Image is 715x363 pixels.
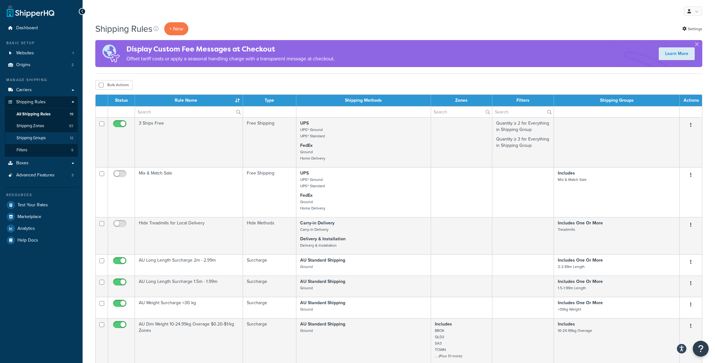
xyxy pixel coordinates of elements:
small: Ground [300,306,313,312]
th: Rule Name : activate to sort column ascending [135,95,243,106]
strong: Includes [558,170,575,176]
span: Websites [16,51,34,56]
a: Filters 9 [5,144,78,156]
small: UPS® Ground UPS® Standard [300,127,325,139]
span: 9 [71,147,73,153]
li: Websites [5,47,78,59]
span: 3 [71,173,74,178]
div: Basic Setup [5,40,78,46]
th: Status [108,95,135,106]
li: Shipping Zones [5,120,78,132]
img: duties-banner-06bc72dcb5fe05cb3f9472aba00be2ae8eb53ab6f0d8bb03d382ba314ac3c341.png [95,40,126,67]
strong: UPS [300,120,309,127]
li: All Shipping Rules [5,108,78,120]
button: Open Resource Center [693,341,709,357]
strong: Includes [558,321,575,327]
a: Shipping Groups 12 [5,132,78,144]
td: Quantity ≥ 2 for Everything in Shipping Group [492,117,554,167]
a: ShipperHQ Home [7,5,54,17]
strong: FedEx [300,142,313,149]
a: Help Docs [5,235,78,246]
span: Filters [17,147,27,153]
strong: Delivery & Installation [300,236,346,242]
span: 15 [70,112,73,117]
td: Hide Treadmills for Local Delivery [135,217,243,254]
td: AU Weight Surcharge >30 kg [135,297,243,318]
td: Surcharge [243,276,296,297]
td: Surcharge [243,254,296,276]
th: Filters [492,95,554,106]
small: Mix & Match Sale [558,177,587,182]
p: Offset tariff costs or apply a seasonal handling charge with a transparent message at checkout. [126,54,335,63]
th: Shipping Methods [296,95,431,106]
li: Dashboard [5,22,78,34]
p: + New [164,22,188,35]
td: 3 Ships Free [135,117,243,167]
small: 10-24.99kg Overage [558,328,592,333]
input: Search [135,106,243,117]
a: Origins 2 [5,59,78,71]
span: 93 [69,123,73,129]
small: Ground Home Delivery [300,199,325,211]
span: Dashboard [16,25,38,31]
small: UPS® Ground UPS® Standard [300,177,325,189]
input: Search [492,106,554,117]
small: >30kg Weight [558,306,581,312]
a: Analytics [5,223,78,234]
small: 2-2.99m Length [558,264,585,270]
th: Zones [431,95,492,106]
p: Quantity ≥ 3 for Everything in Shipping Group [496,136,550,149]
strong: FedEx [300,192,313,199]
span: Carriers [16,87,32,93]
li: Origins [5,59,78,71]
li: Boxes [5,157,78,169]
span: Shipping Zones [17,123,44,129]
small: Ground [300,285,313,291]
small: 1.5-1.99m Length [558,285,586,291]
strong: AU Standard Shipping [300,321,345,327]
button: Bulk Actions [95,80,132,90]
strong: AU Standard Shipping [300,257,345,264]
a: Advanced Features 3 [5,169,78,181]
div: Manage Shipping [5,77,78,83]
span: Test Your Rates [17,202,48,208]
a: Websites 1 [5,47,78,59]
td: Mix & Match Sale [135,167,243,217]
h1: Shipping Rules [95,23,152,35]
strong: Includes One Or More [558,257,603,264]
li: Shipping Rules [5,96,78,157]
h4: Display Custom Fee Messages at Checkout [126,44,335,54]
span: Shipping Groups [17,135,46,141]
a: All Shipping Rules 15 [5,108,78,120]
strong: Includes One Or More [558,278,603,285]
a: Shipping Zones 93 [5,120,78,132]
a: Test Your Rates [5,199,78,211]
td: Hide Methods [243,217,296,254]
span: All Shipping Rules [17,112,51,117]
span: Origins [16,62,30,68]
a: Carriers [5,84,78,96]
span: 2 [71,62,74,68]
li: Advanced Features [5,169,78,181]
span: 12 [70,135,73,141]
small: Carry-in Delivery [300,227,328,232]
span: Shipping Rules [16,99,46,105]
li: Shipping Groups [5,132,78,144]
strong: AU Standard Shipping [300,299,345,306]
input: Search [431,106,492,117]
td: Free Shipping [243,117,296,167]
strong: Carry-in Delivery [300,220,334,226]
small: Ground [300,264,313,270]
strong: Includes [435,321,452,327]
td: Surcharge [243,297,296,318]
small: Treadmills [558,227,575,232]
a: Marketplace [5,211,78,223]
li: Filters [5,144,78,156]
span: Boxes [16,161,29,166]
th: Shipping Groups [554,95,680,106]
span: Marketplace [17,214,41,220]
